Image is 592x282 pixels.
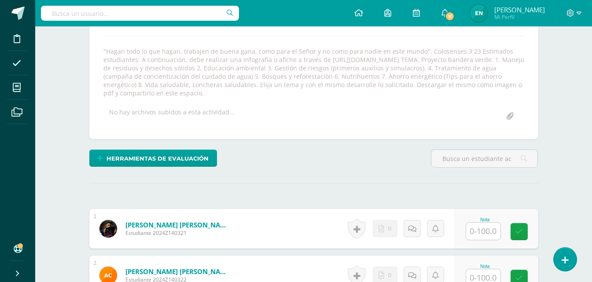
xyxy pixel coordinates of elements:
[466,264,504,269] div: Nota
[445,11,455,21] span: 11
[125,229,231,237] span: Estudiante 2024Z140321
[125,220,231,229] a: [PERSON_NAME] [PERSON_NAME]
[466,223,500,240] input: 0-100.0
[107,150,209,167] span: Herramientas de evaluación
[494,5,545,14] span: [PERSON_NAME]
[125,267,231,276] a: [PERSON_NAME] [PERSON_NAME]
[431,150,537,167] input: Busca un estudiante aquí...
[470,4,488,22] img: 00bc85849806240248e66f61f9775644.png
[99,220,117,238] img: a525f3d8d78af0b01a64a68be76906e5.png
[494,13,545,21] span: Mi Perfil
[89,150,217,167] a: Herramientas de evaluación
[41,6,239,21] input: Busca un usuario...
[100,47,528,97] div: "Hagan todo lo que hagan, trabajen de buena gana, como para el Señor y no como para nadie en este...
[466,217,504,222] div: Nota
[388,220,392,237] span: 0
[109,108,235,125] div: No hay archivos subidos a esta actividad...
